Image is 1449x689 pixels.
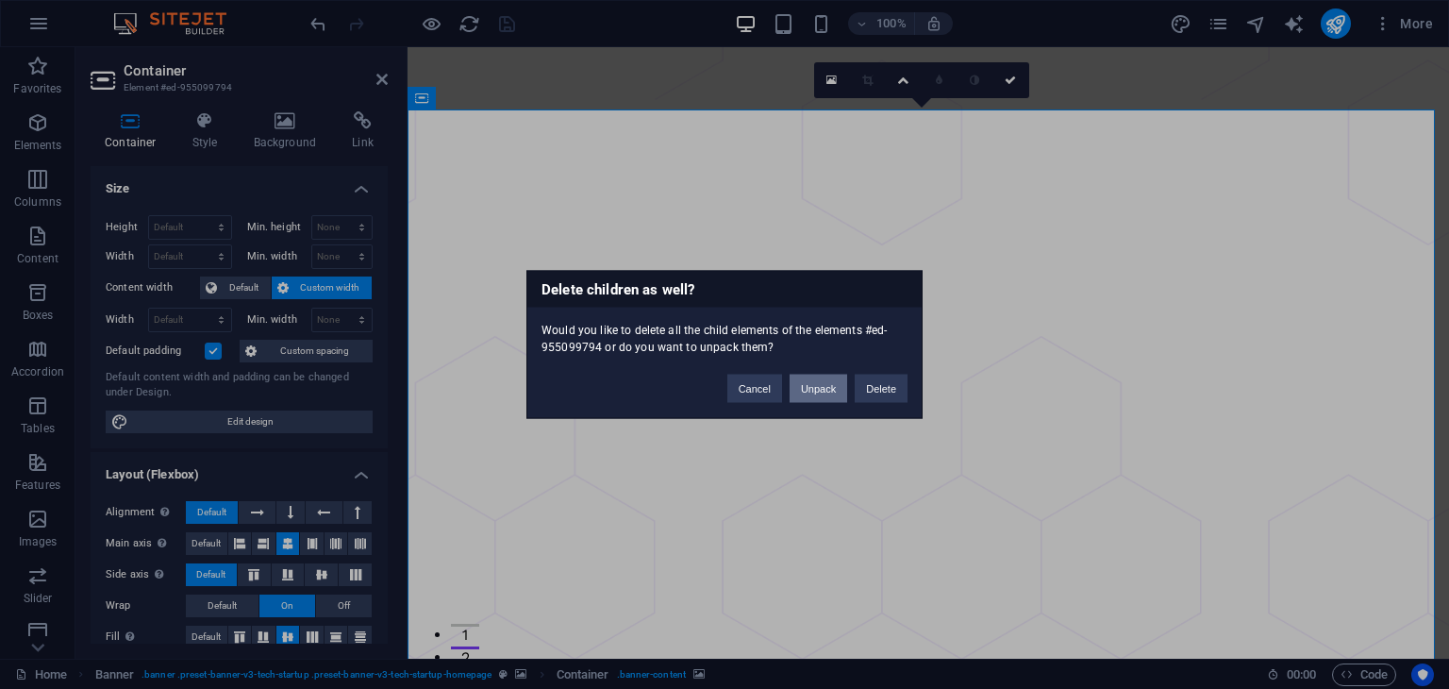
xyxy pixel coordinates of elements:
[727,375,782,403] button: Cancel
[527,272,922,308] h3: Delete children as well?
[43,599,72,602] button: 2
[855,375,908,403] button: Delete
[527,308,922,356] div: Would you like to delete all the child elements of the elements #ed-955099794 or do you want to u...
[790,375,847,403] button: Unpack
[43,577,72,580] button: 1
